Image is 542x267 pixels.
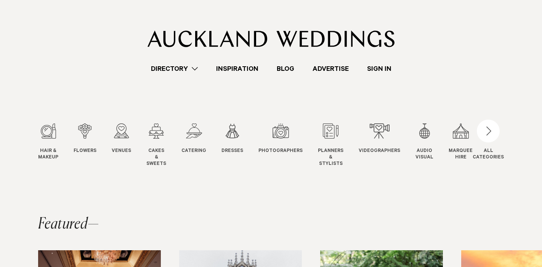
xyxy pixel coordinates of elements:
[207,64,268,74] a: Inspiration
[38,123,74,167] swiper-slide: 1 / 12
[318,148,343,167] span: Planners & Stylists
[74,123,96,155] a: Flowers
[181,148,206,155] span: Catering
[112,148,131,155] span: Venues
[449,123,473,161] a: Marquee Hire
[181,123,206,155] a: Catering
[146,123,166,167] a: Cakes & Sweets
[146,148,166,167] span: Cakes & Sweets
[74,123,112,167] swiper-slide: 2 / 12
[415,148,433,161] span: Audio Visual
[142,64,207,74] a: Directory
[258,123,318,167] swiper-slide: 7 / 12
[74,148,96,155] span: Flowers
[318,123,343,167] a: Planners & Stylists
[38,217,99,232] h2: Featured
[359,148,400,155] span: Videographers
[112,123,131,155] a: Venues
[359,123,400,155] a: Videographers
[38,148,58,161] span: Hair & Makeup
[358,64,401,74] a: Sign In
[449,123,488,167] swiper-slide: 11 / 12
[268,64,303,74] a: Blog
[258,123,303,155] a: Photographers
[146,123,181,167] swiper-slide: 4 / 12
[318,123,359,167] swiper-slide: 8 / 12
[449,148,473,161] span: Marquee Hire
[112,123,146,167] swiper-slide: 3 / 12
[38,123,58,161] a: Hair & Makeup
[415,123,433,161] a: Audio Visual
[181,123,221,167] swiper-slide: 5 / 12
[415,123,449,167] swiper-slide: 10 / 12
[359,123,415,167] swiper-slide: 9 / 12
[258,148,303,155] span: Photographers
[148,30,395,47] img: Auckland Weddings Logo
[473,148,504,161] div: ALL CATEGORIES
[221,148,243,155] span: Dresses
[303,64,358,74] a: Advertise
[221,123,258,167] swiper-slide: 6 / 12
[221,123,243,155] a: Dresses
[473,123,504,159] button: ALLCATEGORIES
